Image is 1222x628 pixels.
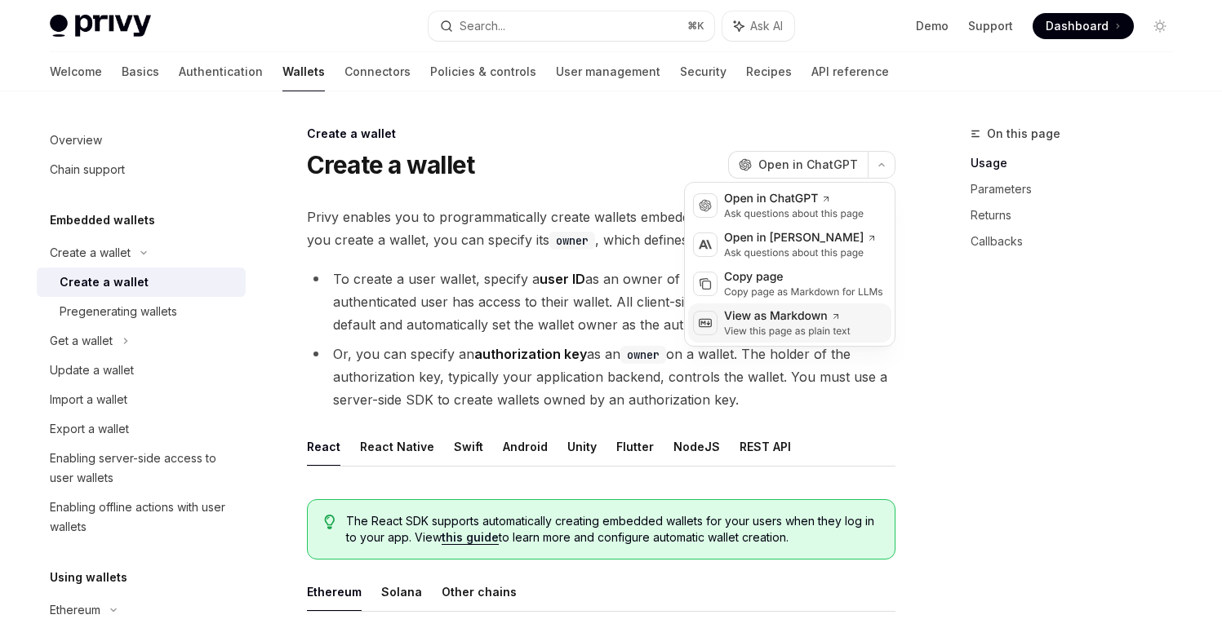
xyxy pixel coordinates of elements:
div: Chain support [50,160,125,179]
button: Android [503,427,548,466]
a: Support [968,18,1013,34]
button: Search...⌘K [429,11,714,41]
span: The React SDK supports automatically creating embedded wallets for your users when they log in to... [346,513,878,546]
div: Create a wallet [307,126,895,142]
button: NodeJS [673,427,720,466]
a: Returns [971,202,1186,228]
div: Create a wallet [60,272,149,292]
a: Export a wallet [37,414,246,444]
button: Ethereum [307,573,362,611]
a: Demo [916,18,949,34]
div: Copy page [724,269,883,285]
a: Usage [971,150,1186,176]
a: Chain support [37,155,246,184]
button: Swift [454,427,483,466]
a: Parameters [971,176,1186,202]
a: Basics [122,52,159,91]
button: REST API [740,427,791,466]
div: Create a wallet [50,243,131,263]
span: On this page [987,124,1060,144]
svg: Tip [324,515,335,529]
div: Open in [PERSON_NAME] [724,230,877,246]
span: Privy enables you to programmatically create wallets embedded within your application. When you c... [307,206,895,251]
div: Ask questions about this page [724,246,877,259]
button: Other chains [442,573,517,611]
div: Ethereum [50,600,100,620]
div: Update a wallet [50,360,134,380]
a: Connectors [344,52,411,91]
li: Or, you can specify an as an on a wallet. The holder of the authorization key, typically your app... [307,343,895,411]
a: Import a wallet [37,385,246,414]
h1: Create a wallet [307,150,475,179]
a: Pregenerating wallets [37,297,246,326]
a: this guide [442,530,499,545]
code: owner [620,346,666,364]
a: Overview [37,126,246,155]
a: Wallets [282,52,325,91]
div: Export a wallet [50,419,129,439]
div: View as Markdown [724,308,851,325]
span: Open in ChatGPT [758,157,858,173]
div: Copy page as Markdown for LLMs [724,285,883,299]
a: Update a wallet [37,356,246,385]
span: Dashboard [1046,18,1109,34]
button: React [307,427,340,466]
h5: Embedded wallets [50,210,155,230]
a: Enabling server-side access to user wallets [37,444,246,493]
div: Search... [460,16,505,36]
button: Flutter [616,427,654,466]
button: Toggle dark mode [1147,13,1173,39]
a: Policies & controls [430,52,536,91]
a: Authentication [179,52,263,91]
strong: authorization key [474,346,587,362]
div: Open in ChatGPT [724,191,864,207]
button: Solana [381,573,422,611]
h5: Using wallets [50,568,127,587]
button: Ask AI [722,11,794,41]
a: API reference [811,52,889,91]
button: Open in ChatGPT [728,151,868,179]
img: light logo [50,15,151,38]
div: Ask questions about this page [724,207,864,220]
a: Enabling offline actions with user wallets [37,493,246,542]
span: Ask AI [750,18,783,34]
a: Security [680,52,727,91]
code: owner [549,232,595,250]
div: Get a wallet [50,331,113,351]
div: Overview [50,130,102,150]
a: Recipes [746,52,792,91]
a: Create a wallet [37,268,246,297]
strong: user ID [540,271,585,287]
div: Import a wallet [50,390,127,409]
a: Welcome [50,52,102,91]
li: To create a user wallet, specify a as an owner of the wallet. This ensures only the authenticated... [307,268,895,336]
a: Dashboard [1033,13,1134,39]
div: Enabling server-side access to user wallets [50,449,236,488]
button: Unity [567,427,597,466]
div: View this page as plain text [724,325,851,338]
button: React Native [360,427,434,466]
span: ⌘ K [687,20,704,33]
a: Callbacks [971,228,1186,254]
div: Pregenerating wallets [60,302,177,321]
a: User management [556,52,660,91]
div: Enabling offline actions with user wallets [50,498,236,537]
